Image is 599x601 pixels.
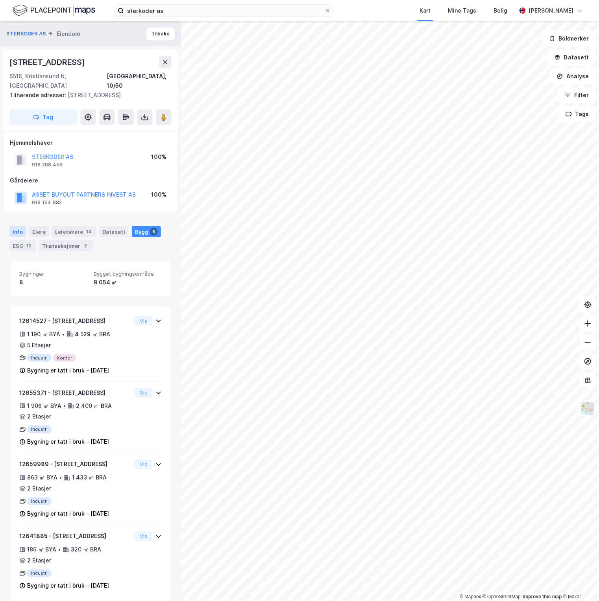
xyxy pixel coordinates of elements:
button: Tags [559,106,596,122]
a: Improve this map [523,594,562,600]
div: Info [9,226,26,237]
div: Datasett [99,226,129,237]
div: 100% [151,190,166,199]
div: [STREET_ADDRESS] [9,56,87,68]
div: 8 [19,278,87,287]
div: ESG [9,240,36,251]
div: Bygning er tatt i bruk - [DATE] [27,366,109,375]
input: Søk på adresse, matrikkel, gårdeiere, leietakere eller personer [124,5,325,17]
a: OpenStreetMap [483,594,521,600]
button: Tag [9,109,77,125]
div: Bolig [494,6,508,15]
div: 8 [150,228,158,236]
div: 2 400 ㎡ BRA [76,402,112,411]
button: Vis [135,532,152,541]
button: Vis [135,388,152,398]
div: Transaksjoner [39,240,93,251]
div: Bygning er tatt i bruk - [DATE] [27,437,109,447]
div: 2 Etasjer [27,412,51,422]
div: Bygning er tatt i bruk - [DATE] [27,509,109,519]
button: Tilbake [146,28,175,40]
div: [STREET_ADDRESS] [9,90,165,100]
button: Bokmerker [543,31,596,46]
span: Bygninger [19,271,87,277]
div: 100% [151,152,166,162]
div: 1 433 ㎡ BRA [72,473,107,483]
div: 2 Etasjer [27,484,51,494]
div: 186 ㎡ BYA [27,545,56,555]
span: Tilhørende adresser: [9,92,68,98]
div: 320 ㎡ BRA [71,545,101,555]
div: 12655371 - [STREET_ADDRESS] [19,388,131,398]
div: [PERSON_NAME] [529,6,574,15]
div: 6516, Kristiansund N, [GEOGRAPHIC_DATA] [9,72,107,90]
button: Vis [135,316,152,326]
div: 12614527 - [STREET_ADDRESS] [19,316,131,326]
div: 5 Etasjer [27,341,51,350]
div: Eiere [29,226,49,237]
div: • [58,547,61,553]
div: 13 [25,242,33,250]
div: Eiendom [57,29,80,39]
a: Mapbox [460,594,481,600]
div: 1 190 ㎡ BYA [27,330,60,339]
span: Bygget bygningsområde [94,271,162,277]
div: Kart [420,6,431,15]
div: Gårdeiere [10,176,171,185]
button: Datasett [548,50,596,65]
div: 1 906 ㎡ BYA [27,402,61,411]
div: • [59,475,62,481]
div: 2 Etasjer [27,556,51,566]
iframe: Chat Widget [560,563,599,601]
div: 14 [85,228,93,236]
div: • [63,403,66,409]
img: Z [581,401,595,416]
div: 12641885 - [STREET_ADDRESS] [19,532,131,541]
div: 4 529 ㎡ BRA [75,330,110,339]
button: Vis [135,460,152,469]
button: Filter [558,87,596,103]
div: 9 054 ㎡ [94,278,162,287]
div: 2 [82,242,90,250]
div: • [62,331,65,337]
div: Hjemmelshaver [10,138,171,147]
div: Leietakere [52,226,96,237]
div: Mine Tags [448,6,477,15]
div: 916 268 459 [32,162,63,168]
div: [GEOGRAPHIC_DATA], 10/50 [107,72,172,90]
img: logo.f888ab2527a4732fd821a326f86c7f29.svg [13,4,95,17]
div: Bygg [132,226,161,237]
div: 916 164 882 [32,199,62,206]
div: 12659989 - [STREET_ADDRESS] [19,460,131,469]
button: Analyse [550,68,596,84]
div: 863 ㎡ BYA [27,473,57,483]
button: STERKODER AS [6,30,48,38]
div: Bygning er tatt i bruk - [DATE] [27,581,109,591]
